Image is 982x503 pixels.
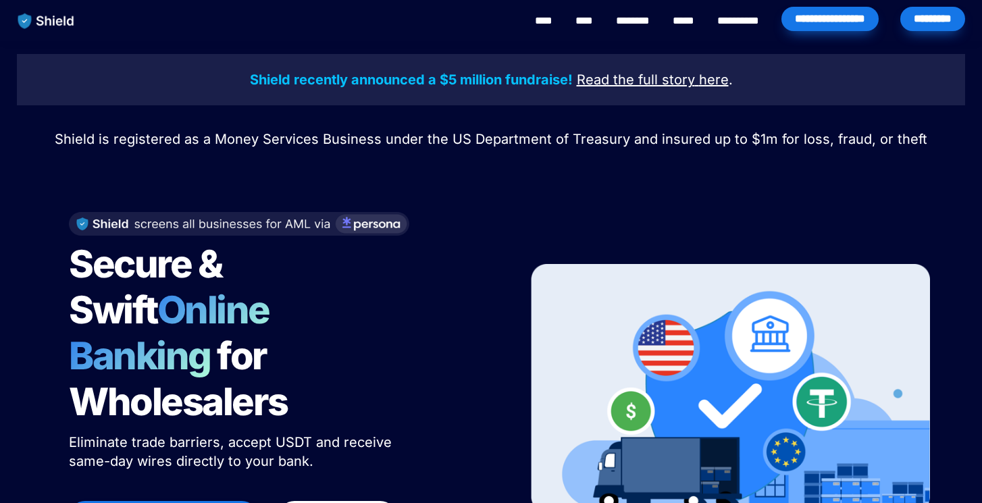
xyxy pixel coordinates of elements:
span: Eliminate trade barriers, accept USDT and receive same-day wires directly to your bank. [69,434,396,469]
span: Online Banking [69,287,283,379]
span: for Wholesalers [69,333,288,425]
span: Secure & Swift [69,241,228,333]
span: . [729,72,733,88]
span: Shield is registered as a Money Services Business under the US Department of Treasury and insured... [55,131,927,147]
u: Read the full story [577,72,695,88]
u: here [699,72,729,88]
a: here [699,74,729,87]
a: Read the full story [577,74,695,87]
img: website logo [11,7,81,35]
strong: Shield recently announced a $5 million fundraise! [250,72,573,88]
